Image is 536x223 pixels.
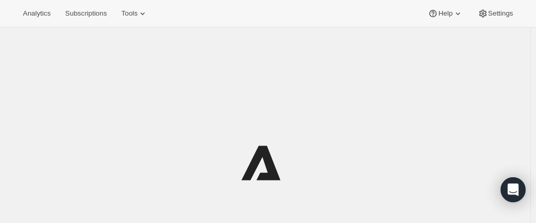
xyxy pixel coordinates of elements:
span: Analytics [23,9,50,18]
button: Analytics [17,6,57,21]
span: Subscriptions [65,9,107,18]
div: Open Intercom Messenger [501,177,526,202]
span: Settings [488,9,513,18]
button: Subscriptions [59,6,113,21]
button: Settings [471,6,519,21]
button: Help [422,6,469,21]
button: Tools [115,6,154,21]
span: Help [438,9,452,18]
span: Tools [121,9,137,18]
